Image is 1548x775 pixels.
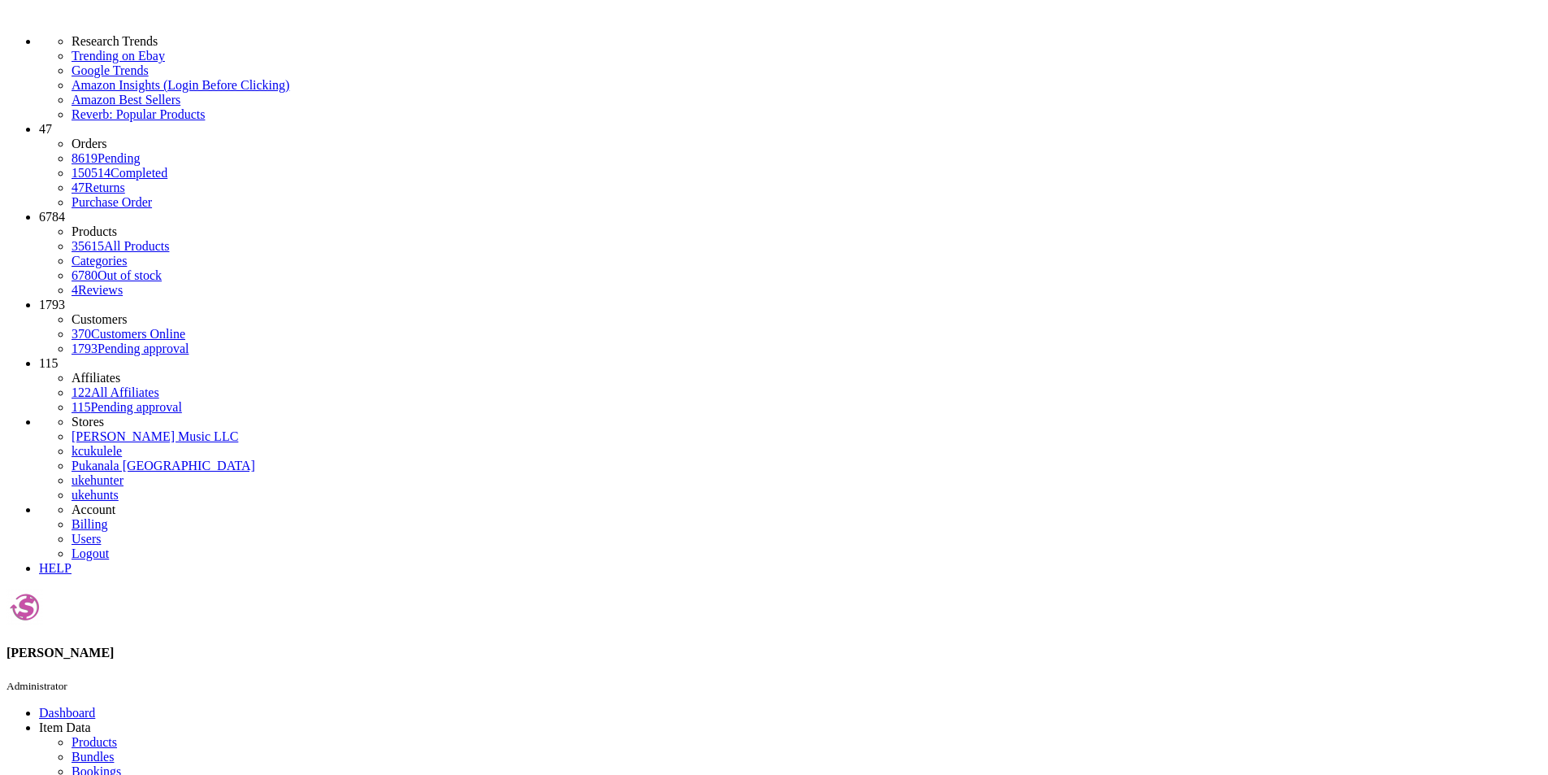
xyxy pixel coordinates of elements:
li: Orders [72,137,1541,151]
a: [PERSON_NAME] Music LLC [72,429,238,443]
a: Products [72,735,117,749]
span: Item Data [39,721,91,734]
li: Account [72,503,1541,517]
img: Andy Gough [7,589,43,625]
a: 8619Pending [72,151,1541,166]
small: Administrator [7,680,67,692]
a: Amazon Best Sellers [72,93,1541,107]
a: Categories [72,254,127,268]
span: 150514 [72,166,111,180]
a: kcukulele [72,444,122,458]
a: Users [72,532,101,546]
a: 35615All Products [72,239,169,253]
span: 115 [39,356,58,370]
a: Reverb: Popular Products [72,107,1541,122]
a: Trending on Ebay [72,49,1541,63]
span: 115 [72,400,90,414]
span: 4 [72,283,78,297]
a: Bundles [72,750,114,764]
a: Google Trends [72,63,1541,78]
span: 1793 [72,342,98,355]
span: 47 [39,122,52,136]
a: 150514Completed [72,166,167,180]
span: 1793 [39,298,65,311]
span: 35615 [72,239,104,253]
a: HELP [39,561,72,575]
li: Stores [72,415,1541,429]
a: ukehunter [72,473,124,487]
a: 4Reviews [72,283,123,297]
a: Dashboard [39,706,95,720]
span: 6784 [39,210,65,224]
a: 115Pending approval [72,400,182,414]
span: 370 [72,327,91,341]
a: Purchase Order [72,195,152,209]
a: 6780Out of stock [72,268,162,282]
li: Research Trends [72,34,1541,49]
a: 370Customers Online [72,327,185,341]
span: 122 [72,385,91,399]
span: 6780 [72,268,98,282]
a: Billing [72,517,107,531]
a: 1793Pending approval [72,342,189,355]
a: 47Returns [72,181,125,194]
span: 47 [72,181,85,194]
a: Amazon Insights (Login Before Clicking) [72,78,1541,93]
li: Affiliates [72,371,1541,385]
a: Pukanala [GEOGRAPHIC_DATA] [72,459,255,472]
li: Products [72,224,1541,239]
a: 122All Affiliates [72,385,159,399]
a: ukehunts [72,488,119,502]
span: 8619 [72,151,98,165]
a: Logout [72,546,109,560]
li: Customers [72,312,1541,327]
h4: [PERSON_NAME] [7,646,1541,660]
